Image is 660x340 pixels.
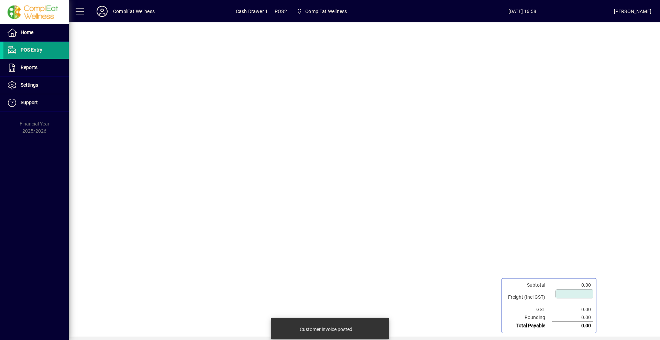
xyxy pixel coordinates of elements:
[3,94,69,111] a: Support
[614,6,651,17] div: [PERSON_NAME]
[3,59,69,76] a: Reports
[552,322,593,330] td: 0.00
[300,326,354,333] div: Customer invoice posted.
[552,306,593,314] td: 0.00
[275,6,287,17] span: POS2
[236,6,268,17] span: Cash Drawer 1
[113,6,155,17] div: ComplEat Wellness
[3,77,69,94] a: Settings
[21,47,42,53] span: POS Entry
[21,65,37,70] span: Reports
[505,281,552,289] td: Subtotal
[552,314,593,322] td: 0.00
[21,30,33,35] span: Home
[21,100,38,105] span: Support
[505,306,552,314] td: GST
[505,314,552,322] td: Rounding
[305,6,347,17] span: ComplEat Wellness
[431,6,614,17] span: [DATE] 16:58
[552,281,593,289] td: 0.00
[3,24,69,41] a: Home
[505,322,552,330] td: Total Payable
[21,82,38,88] span: Settings
[91,5,113,18] button: Profile
[505,289,552,306] td: Freight (Incl GST)
[294,5,350,18] span: ComplEat Wellness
